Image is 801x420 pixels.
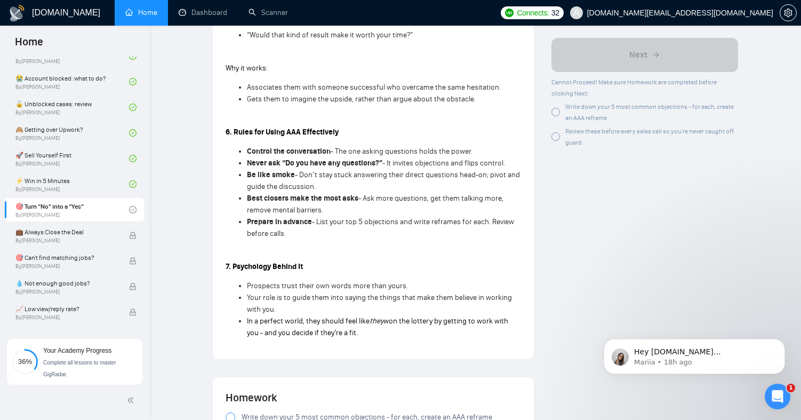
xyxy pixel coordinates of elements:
[15,96,129,119] a: 🔓 Unblocked cases: reviewBy[PERSON_NAME]
[247,194,358,203] strong: Best closers make the most asks
[129,155,137,162] span: check-circle
[129,308,137,316] span: lock
[129,283,137,290] span: lock
[15,70,129,93] a: 😭 Account blocked: what to do?By[PERSON_NAME]
[247,147,331,156] strong: Control the conversation
[787,384,795,392] span: 1
[15,147,129,170] a: 🚀 Sell Yourself FirstBy[PERSON_NAME]
[129,257,137,265] span: lock
[12,358,38,365] span: 36%
[331,147,472,156] span: - The one asking questions holds the power.
[247,159,382,168] strong: Never ask “Do you have any questions?”
[505,9,514,17] img: upwork-logo.png
[247,293,512,314] span: Your role is to guide them into saying the things that make them believe in working with you.
[129,232,137,239] span: lock
[15,172,129,196] a: ⚡ Win in 5 MinutesBy[PERSON_NAME]
[15,121,129,145] a: 🙈 Getting over Upwork?By[PERSON_NAME]
[551,78,717,97] span: Cannot Proceed! Make sure Homework are completed before clicking Next:
[247,316,508,337] span: won the lottery by getting to work with you - and you decide if they’re a fit.
[247,170,520,191] span: - Don’t stay stuck answering their direct questions head-on; pivot and guide the discussion.
[551,37,738,72] button: Next
[129,78,137,85] span: check-circle
[517,7,549,19] span: Connects:
[247,217,312,226] strong: Prepare in advance
[780,9,796,17] span: setting
[15,263,118,270] span: By [PERSON_NAME]
[43,360,116,377] span: Complete all lessons to master GigRadar.
[15,314,118,321] span: By [PERSON_NAME]
[15,304,118,314] span: 📈 Low view/reply rate?
[780,9,797,17] a: setting
[247,281,408,290] span: Prospects trust their own words more than yours.
[15,289,118,295] span: By [PERSON_NAME]
[247,170,295,179] strong: Be like smoke
[9,5,26,22] img: logo
[226,64,268,73] span: Why it works:
[629,48,647,61] span: Next
[129,180,137,188] span: check-circle
[15,278,118,289] span: 💧 Not enough good jobs?
[780,4,797,21] button: setting
[588,316,801,391] iframe: Intercom notifications message
[382,159,505,168] span: - It invites objections and flips control.
[129,206,137,213] span: check-circle
[565,127,734,146] span: Review these before every sales call so you’re never caught off guard
[247,217,514,238] span: - List your top 5 objections and write reframes for each. Review before calls.
[247,83,501,92] span: Associates them with someone successful who overcame the same hesitation.
[226,262,303,271] strong: 7. Psychology Behind It
[573,9,580,17] span: user
[226,390,521,405] h4: Homework
[129,104,137,111] span: check-circle
[551,7,559,19] span: 32
[129,129,137,137] span: check-circle
[6,34,52,57] span: Home
[247,94,476,104] span: Gets them to imagine the upside, rather than argue about the obstacle.
[226,128,339,137] strong: 6. Rules for Using AAA Effectively
[125,8,157,17] a: homeHome
[127,395,138,406] span: double-left
[765,384,790,409] iframe: Intercom live chat
[247,194,503,215] span: - Ask more questions, get them talking more, remove mental barriers.
[179,8,227,17] a: dashboardDashboard
[15,252,118,263] span: 🎯 Can't find matching jobs?
[15,227,118,237] span: 💼 Always Close the Deal
[249,8,288,17] a: searchScanner
[565,102,734,121] span: Write down your 5 most common objections - for each, create an AAA reframe
[247,30,413,39] span: “Would that kind of result make it worth your time?”
[43,347,111,354] span: Your Academy Progress
[15,198,129,221] a: 🎯 Turn “No” into a “Yes”By[PERSON_NAME]
[15,237,118,244] span: By [PERSON_NAME]
[370,316,383,326] em: they
[247,316,370,326] span: In a perfect world, they should feel like
[247,7,512,28] span: “She said the exact same thing… and in month one she got 80 leads, 17 deals, $50k revenue.”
